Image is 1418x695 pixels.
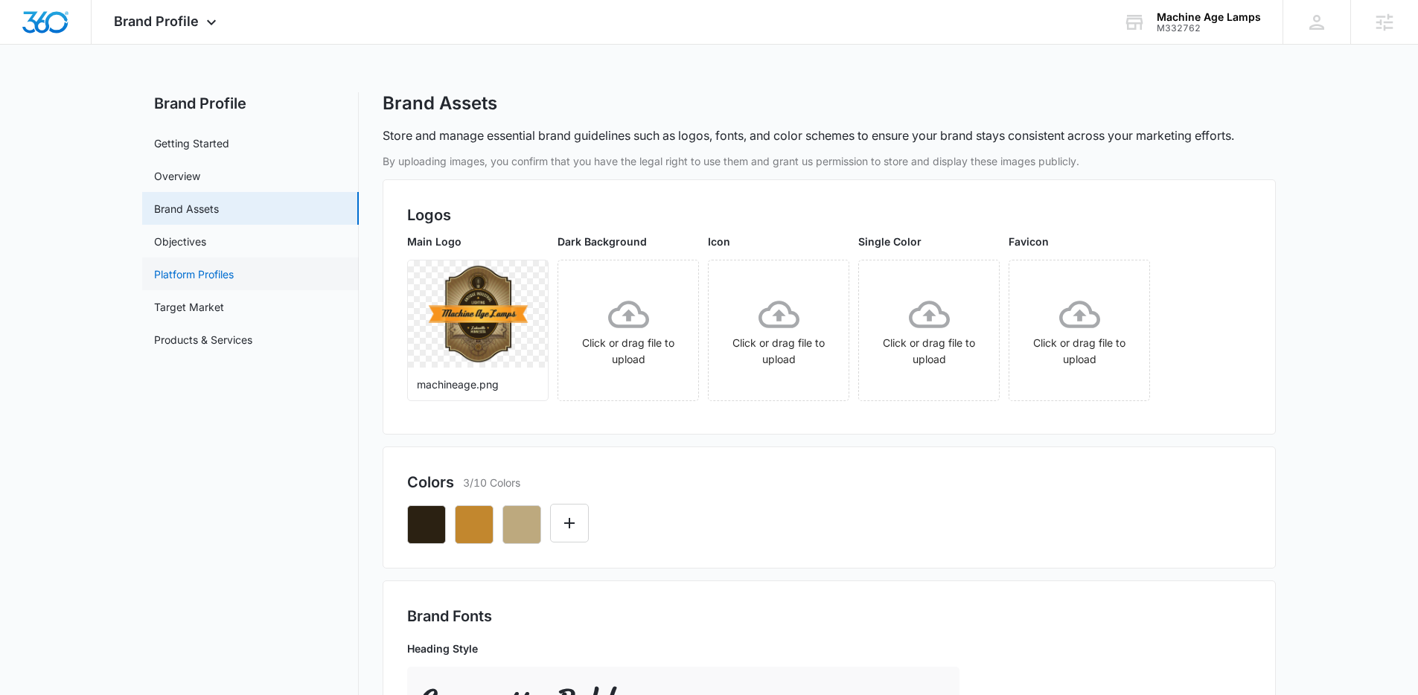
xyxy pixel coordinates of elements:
[558,294,698,368] div: Click or drag file to upload
[859,260,999,400] span: Click or drag file to upload
[1009,260,1149,400] span: Click or drag file to upload
[407,471,454,493] h2: Colors
[407,641,959,656] p: Heading Style
[1009,234,1150,249] p: Favicon
[383,92,497,115] h1: Brand Assets
[1157,23,1261,33] div: account id
[550,504,589,542] button: Edit Color
[558,234,699,249] p: Dark Background
[383,126,1234,144] p: Store and manage essential brand guidelines such as logos, fonts, and color schemes to ensure you...
[154,135,229,151] a: Getting Started
[154,168,200,184] a: Overview
[1009,294,1149,368] div: Click or drag file to upload
[709,260,849,400] span: Click or drag file to upload
[417,377,539,392] p: machineage.png
[407,204,1251,226] h2: Logos
[709,294,849,368] div: Click or drag file to upload
[708,234,849,249] p: Icon
[154,201,219,217] a: Brand Assets
[154,299,224,315] a: Target Market
[426,263,531,365] img: User uploaded logo
[1157,11,1261,23] div: account name
[154,234,206,249] a: Objectives
[142,92,359,115] h2: Brand Profile
[858,234,1000,249] p: Single Color
[114,13,199,29] span: Brand Profile
[558,260,698,400] span: Click or drag file to upload
[154,266,234,282] a: Platform Profiles
[154,332,252,347] a: Products & Services
[859,294,999,368] div: Click or drag file to upload
[463,475,520,490] p: 3/10 Colors
[407,605,1251,627] h2: Brand Fonts
[407,234,549,249] p: Main Logo
[383,153,1276,169] p: By uploading images, you confirm that you have the legal right to use them and grant us permissio...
